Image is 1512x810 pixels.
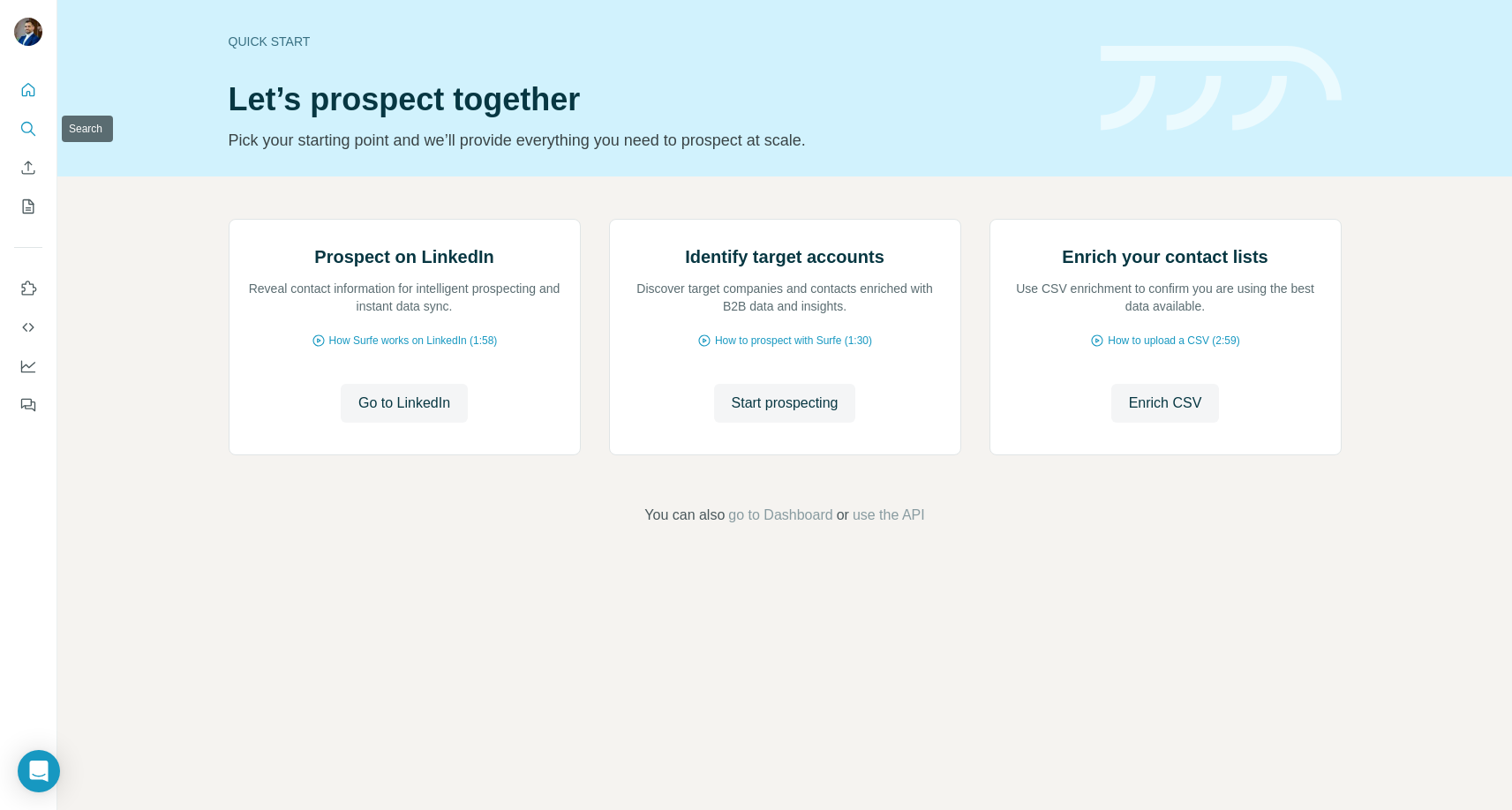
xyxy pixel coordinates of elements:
button: Search [14,113,42,145]
span: How Surfe works on LinkedIn (1:58) [329,333,498,349]
button: Quick start [14,74,42,106]
button: Dashboard [14,350,42,382]
p: Use CSV enrichment to confirm you are using the best data available. [1008,280,1323,315]
h2: Prospect on LinkedIn [314,244,493,269]
button: Enrich CSV [14,152,42,184]
div: Quick start [229,33,1079,50]
h2: Enrich your contact lists [1062,244,1268,269]
button: go to Dashboard [728,505,832,526]
span: Enrich CSV [1129,393,1202,414]
p: Reveal contact information for intelligent prospecting and instant data sync. [247,280,562,315]
span: or [837,505,849,526]
span: How to prospect with Surfe (1:30) [715,333,872,349]
h2: Identify target accounts [685,244,884,269]
span: You can also [644,505,725,526]
span: Start prospecting [732,393,839,414]
button: Use Surfe on LinkedIn [14,273,42,304]
button: Enrich CSV [1111,384,1220,423]
h1: Let’s prospect together [229,82,1079,117]
button: My lists [14,191,42,222]
p: Discover target companies and contacts enriched with B2B data and insights. [628,280,943,315]
span: How to upload a CSV (2:59) [1108,333,1239,349]
span: Go to LinkedIn [358,393,450,414]
img: Avatar [14,18,42,46]
button: Use Surfe API [14,311,42,343]
button: Go to LinkedIn [341,384,468,423]
div: Open Intercom Messenger [18,750,60,792]
img: banner [1101,46,1342,131]
button: use the API [853,505,925,526]
p: Pick your starting point and we’ll provide everything you need to prospect at scale. [229,128,1079,153]
button: Feedback [14,389,42,421]
button: Start prospecting [714,384,856,423]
